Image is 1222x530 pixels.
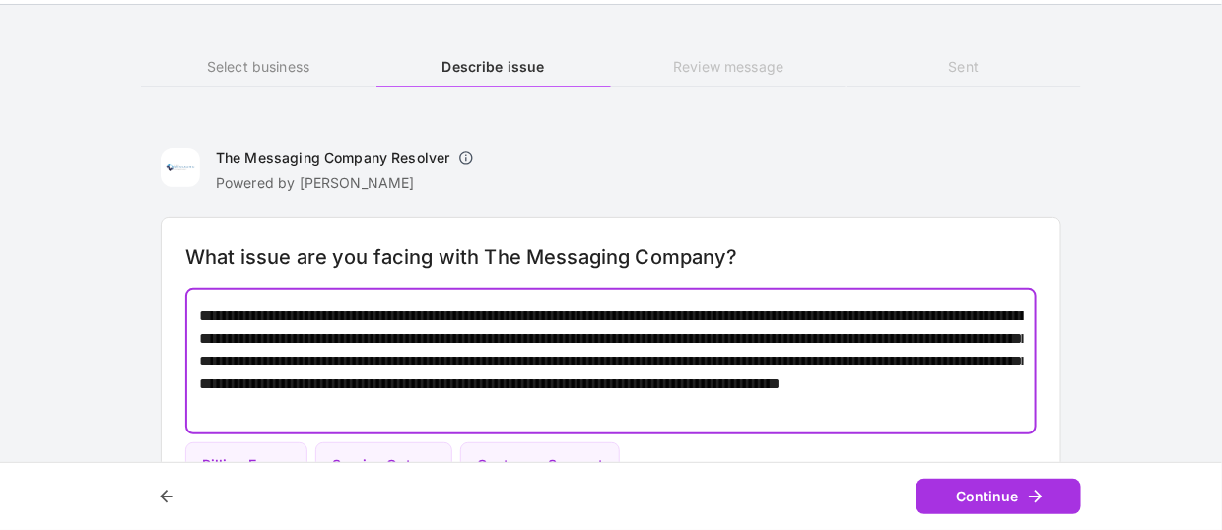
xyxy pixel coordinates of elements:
[185,442,307,489] button: Billing Errors
[185,241,1037,273] h6: What issue are you facing with The Messaging Company?
[216,173,482,193] p: Powered by [PERSON_NAME]
[916,479,1081,515] button: Continue
[460,442,620,489] button: Customer Support
[611,56,846,78] h6: Review message
[315,442,452,489] button: Service Outage
[216,148,450,167] h6: The Messaging Company Resolver
[161,148,200,187] img: The Messaging Company
[141,56,375,78] h6: Select business
[847,56,1081,78] h6: Sent
[376,56,611,78] h6: Describe issue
